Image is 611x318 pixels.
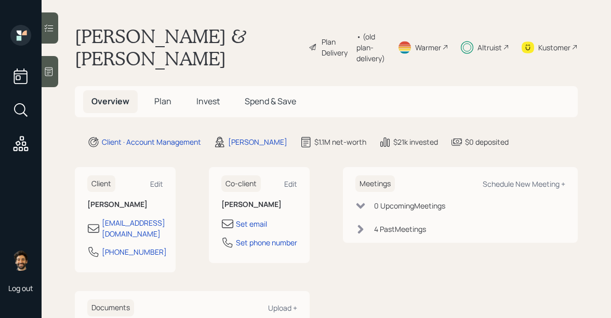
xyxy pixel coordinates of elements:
div: [PERSON_NAME] [228,136,287,147]
span: Plan [154,95,171,107]
div: Altruist [477,42,502,53]
div: [EMAIL_ADDRESS][DOMAIN_NAME] [102,217,165,239]
h6: [PERSON_NAME] [87,200,163,209]
h6: [PERSON_NAME] [221,200,297,209]
div: Upload + [268,303,297,313]
span: Overview [91,95,129,107]
h1: [PERSON_NAME] & [PERSON_NAME] [75,25,300,70]
div: $21k invested [393,136,438,147]
div: 0 Upcoming Meeting s [374,200,445,211]
h6: Co-client [221,175,261,192]
h6: Meetings [355,175,395,192]
div: Set phone number [236,237,297,248]
div: Set email [236,218,267,229]
div: 4 Past Meeting s [374,224,426,234]
div: $0 deposited [465,136,509,147]
div: Client · Account Management [102,136,201,147]
div: Kustomer [538,42,570,53]
div: Schedule New Meeting + [483,179,565,189]
div: Edit [284,179,297,189]
h6: Client [87,175,115,192]
div: [PHONE_NUMBER] [102,246,167,257]
div: Plan Delivery [322,36,351,58]
div: $1.1M net-worth [314,136,366,147]
span: Invest [196,95,220,107]
div: • (old plan-delivery) [356,31,385,64]
div: Warmer [415,42,441,53]
div: Edit [150,179,163,189]
img: eric-schwartz-headshot.png [10,250,31,271]
div: Log out [8,283,33,293]
h6: Documents [87,299,134,316]
span: Spend & Save [245,95,296,107]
